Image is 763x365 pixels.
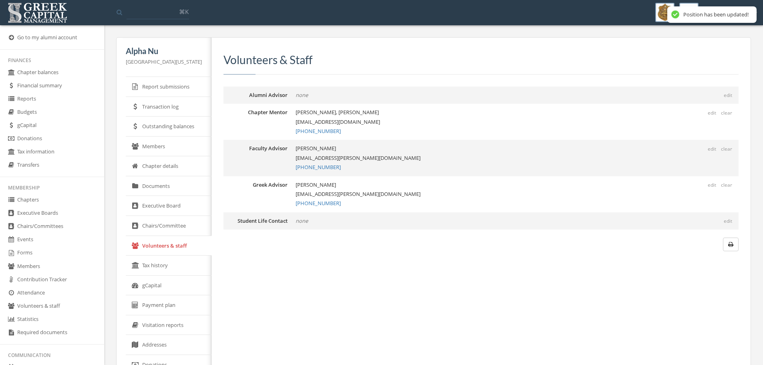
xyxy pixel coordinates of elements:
button: edit [721,91,735,100]
em: none [296,91,308,99]
a: Visitation reports [126,315,211,335]
a: Report submissions [126,77,211,97]
a: Payment plan [126,295,211,315]
dt: Greek Advisor [223,180,288,189]
div: Position has been updated! [683,11,749,18]
div: [PERSON_NAME] [EMAIL_ADDRESS][PERSON_NAME][DOMAIN_NAME] [296,180,739,208]
button: edit [705,181,719,190]
button: clear [719,145,735,153]
a: Chapter details [126,156,211,176]
div: [PERSON_NAME] [EMAIL_ADDRESS][PERSON_NAME][DOMAIN_NAME] [296,144,739,172]
button: clear [719,181,735,190]
a: Volunteers & staff [126,236,211,256]
button: clear [719,109,735,117]
a: Documents [126,176,211,196]
button: edit [705,109,719,117]
a: Transaction log [126,97,211,117]
dt: Chapter Mentor [223,108,288,116]
a: [PHONE_NUMBER] [296,200,341,207]
span: ⌘K [179,8,189,16]
a: Chairs/Committee [126,216,211,236]
a: Addresses [126,335,211,355]
dt: Faculty Advisor [223,144,288,152]
div: [PERSON_NAME], [PERSON_NAME] [EMAIL_ADDRESS][DOMAIN_NAME] [296,108,739,136]
a: [PHONE_NUMBER] [296,163,341,171]
dt: Student Life Contact [223,216,288,225]
a: Outstanding balances [126,117,211,137]
div: [PERSON_NAME] [703,3,757,16]
h3: Volunteers & Staff [223,54,739,66]
p: [GEOGRAPHIC_DATA][US_STATE] [126,57,202,66]
a: gCapital [126,276,211,296]
a: Members [126,137,211,157]
a: Tax history [126,256,211,276]
a: Executive Board [126,196,211,216]
button: edit [705,145,719,153]
em: none [296,217,308,224]
button: edit [721,217,735,226]
h5: Alpha Nu [126,46,202,55]
a: [PHONE_NUMBER] [296,127,341,135]
dt: Alumni Advisor [223,91,288,99]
